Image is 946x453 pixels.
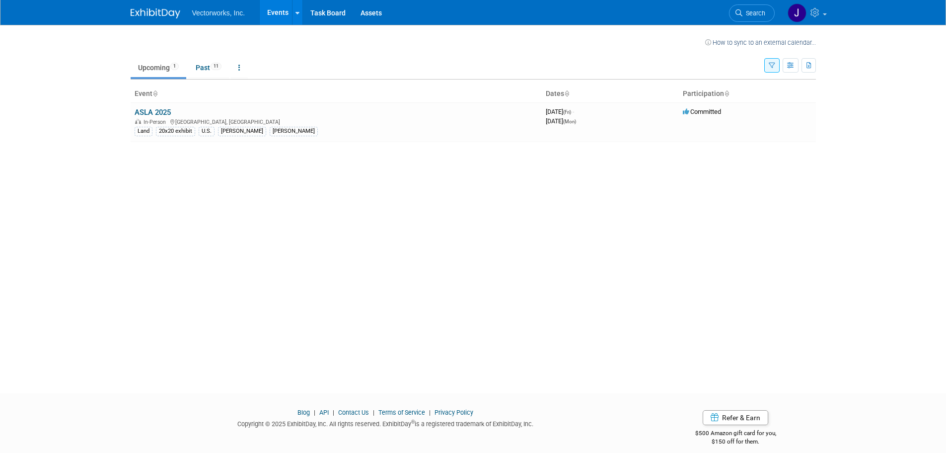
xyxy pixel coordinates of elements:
[144,119,169,125] span: In-Person
[563,109,571,115] span: (Fri)
[573,108,574,115] span: -
[435,409,473,416] a: Privacy Policy
[218,127,266,136] div: [PERSON_NAME]
[131,417,641,429] div: Copyright © 2025 ExhibitDay, Inc. All rights reserved. ExhibitDay is a registered trademark of Ex...
[199,127,215,136] div: U.S.
[705,39,816,46] a: How to sync to an external calendar...
[135,119,141,124] img: In-Person Event
[338,409,369,416] a: Contact Us
[131,58,186,77] a: Upcoming1
[546,108,574,115] span: [DATE]
[135,108,171,117] a: ASLA 2025
[411,419,415,425] sup: ®
[270,127,318,136] div: [PERSON_NAME]
[683,108,721,115] span: Committed
[724,90,729,97] a: Sort by Participation Type
[546,117,576,125] span: [DATE]
[729,4,775,22] a: Search
[679,86,816,102] th: Participation
[192,9,245,17] span: Vectorworks, Inc.
[655,423,816,446] div: $500 Amazon gift card for you,
[211,63,221,70] span: 11
[563,119,576,124] span: (Mon)
[742,9,765,17] span: Search
[378,409,425,416] a: Terms of Service
[564,90,569,97] a: Sort by Start Date
[703,410,768,425] a: Refer & Earn
[156,127,195,136] div: 20x20 exhibit
[152,90,157,97] a: Sort by Event Name
[319,409,329,416] a: API
[131,86,542,102] th: Event
[330,409,337,416] span: |
[131,8,180,18] img: ExhibitDay
[542,86,679,102] th: Dates
[135,127,152,136] div: Land
[311,409,318,416] span: |
[427,409,433,416] span: |
[788,3,806,22] img: Jennifer Niziolek
[170,63,179,70] span: 1
[370,409,377,416] span: |
[655,438,816,446] div: $150 off for them.
[135,117,538,125] div: [GEOGRAPHIC_DATA], [GEOGRAPHIC_DATA]
[297,409,310,416] a: Blog
[188,58,229,77] a: Past11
